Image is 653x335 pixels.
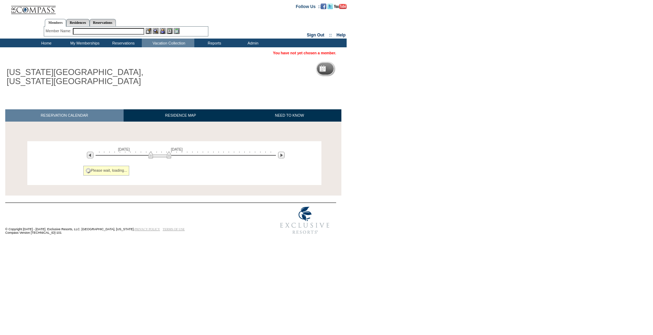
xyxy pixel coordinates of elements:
a: RESIDENCE MAP [124,109,238,122]
a: Sign Out [307,33,324,37]
span: :: [329,33,332,37]
a: Reservations [90,19,116,26]
div: Member Name: [46,28,72,34]
td: © Copyright [DATE] - [DATE]. Exclusive Resorts, LLC. [GEOGRAPHIC_DATA], [US_STATE]. Compass Versi... [5,204,250,238]
td: Home [26,39,65,47]
a: Residences [66,19,90,26]
td: Admin [233,39,271,47]
a: Follow us on Twitter [327,4,333,8]
img: Previous [87,152,93,158]
a: Help [336,33,346,37]
a: PRIVACY POLICY [134,227,160,231]
div: Please wait, loading... [83,166,130,176]
a: Subscribe to our YouTube Channel [334,4,347,8]
img: Exclusive Resorts [273,203,336,238]
a: TERMS OF USE [163,227,185,231]
img: Become our fan on Facebook [321,4,326,9]
img: View [153,28,159,34]
span: [DATE] [171,147,183,151]
td: Follow Us :: [296,4,321,9]
a: Members [45,19,66,27]
td: Reports [194,39,233,47]
img: Reservations [167,28,173,34]
span: [DATE] [118,147,130,151]
img: b_edit.gif [146,28,152,34]
img: Subscribe to our YouTube Channel [334,4,347,9]
td: Vacation Collection [142,39,194,47]
td: Reservations [103,39,142,47]
img: b_calculator.gif [174,28,180,34]
img: Impersonate [160,28,166,34]
h1: [US_STATE][GEOGRAPHIC_DATA], [US_STATE][GEOGRAPHIC_DATA] [5,66,162,88]
img: Follow us on Twitter [327,4,333,9]
a: NEED TO KNOW [237,109,341,122]
img: Next [278,152,285,158]
td: My Memberships [65,39,103,47]
h5: Reservation Calendar [328,67,382,71]
span: You have not yet chosen a member. [273,51,336,55]
img: spinner2.gif [85,168,91,173]
a: RESERVATION CALENDAR [5,109,124,122]
a: Become our fan on Facebook [321,4,326,8]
